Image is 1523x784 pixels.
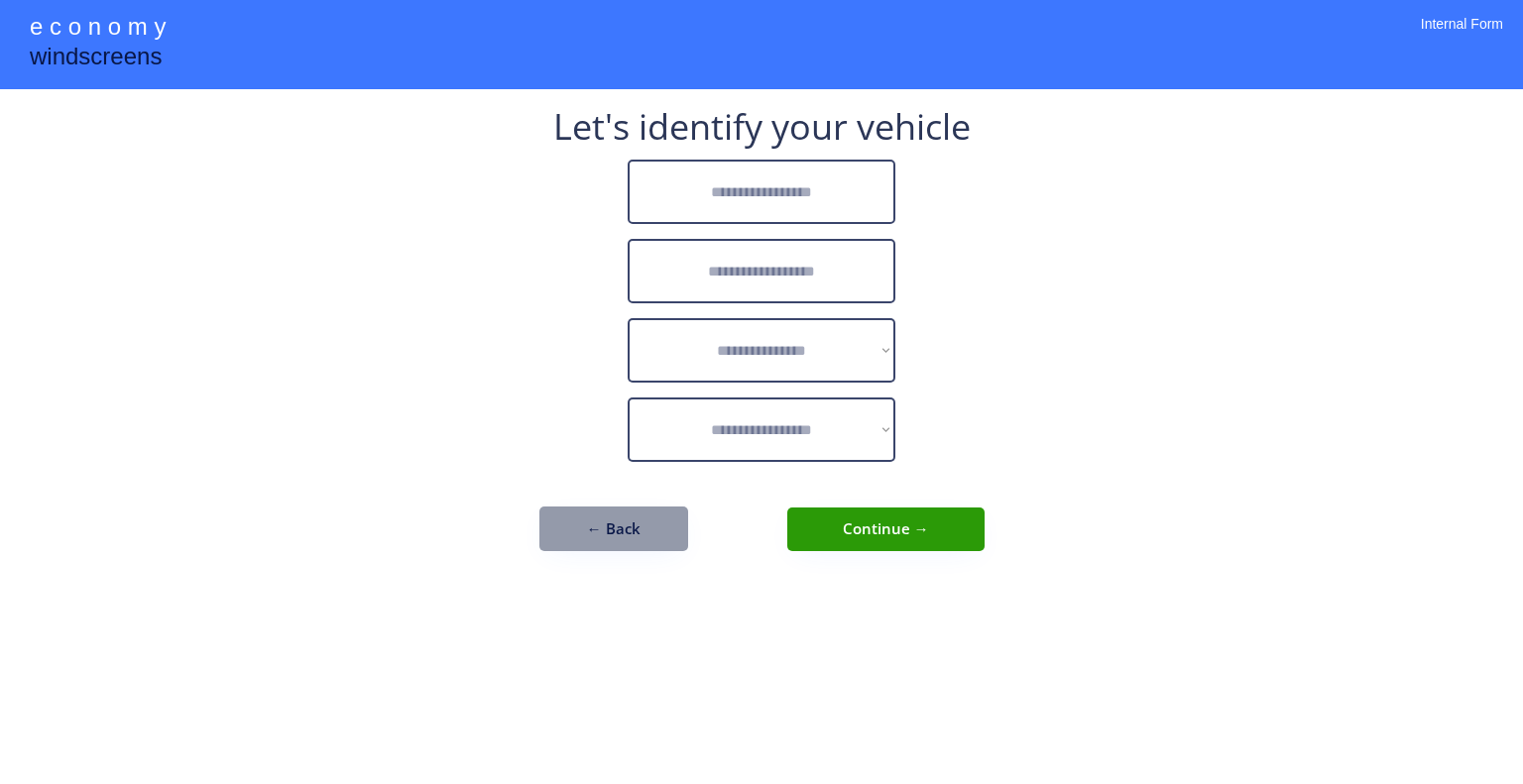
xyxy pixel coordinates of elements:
div: windscreens [30,40,162,78]
div: Internal Form [1421,15,1503,59]
div: e c o n o m y [30,10,166,48]
div: Let's identify your vehicle [553,109,971,145]
button: Continue → [787,507,985,551]
button: ← Back [539,506,688,551]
